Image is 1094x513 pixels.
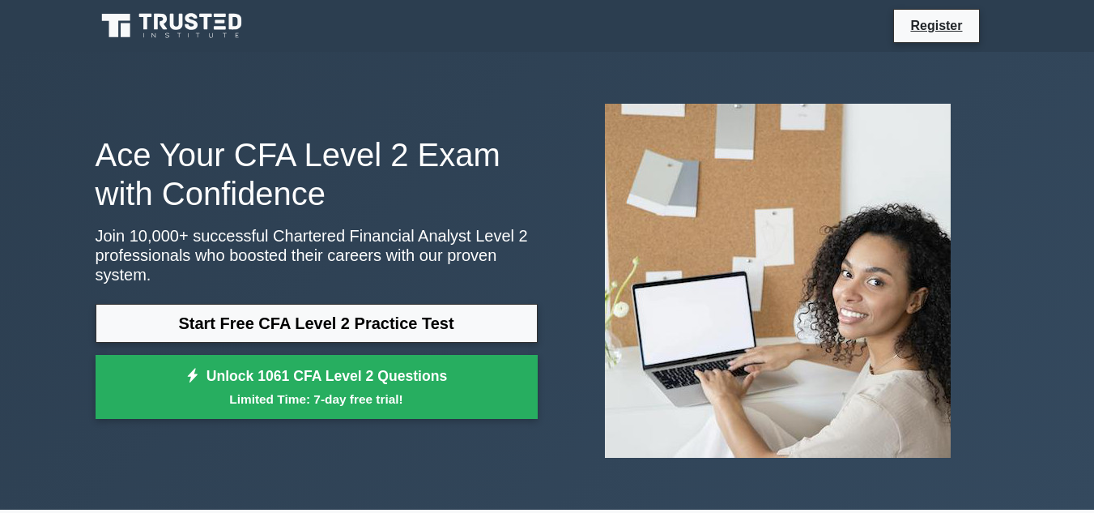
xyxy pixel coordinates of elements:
[96,135,538,213] h1: Ace Your CFA Level 2 Exam with Confidence
[96,304,538,343] a: Start Free CFA Level 2 Practice Test
[96,355,538,420] a: Unlock 1061 CFA Level 2 QuestionsLimited Time: 7-day free trial!
[116,390,517,408] small: Limited Time: 7-day free trial!
[96,226,538,284] p: Join 10,000+ successful Chartered Financial Analyst Level 2 professionals who boosted their caree...
[900,15,972,36] a: Register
